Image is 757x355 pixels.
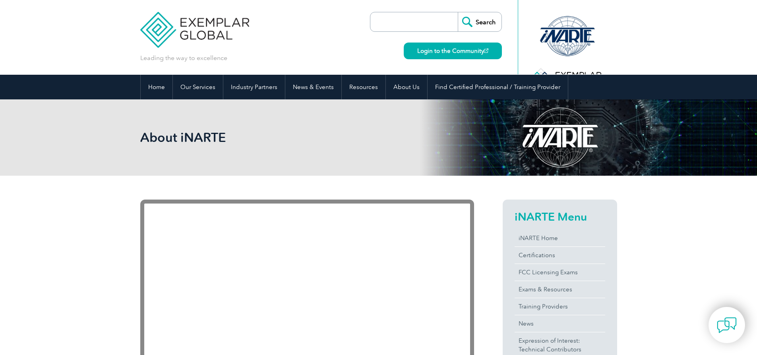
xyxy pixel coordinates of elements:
a: Certifications [515,247,605,264]
a: Find Certified Professional / Training Provider [428,75,568,99]
a: Home [141,75,172,99]
a: Industry Partners [223,75,285,99]
a: iNARTE Home [515,230,605,246]
a: Training Providers [515,298,605,315]
img: contact-chat.png [717,315,737,335]
a: Login to the Community [404,43,502,59]
a: News & Events [285,75,341,99]
img: open_square.png [484,48,488,53]
a: News [515,315,605,332]
a: Exams & Resources [515,281,605,298]
a: Resources [342,75,385,99]
a: FCC Licensing Exams [515,264,605,281]
a: Our Services [173,75,223,99]
h2: iNARTE Menu [515,210,605,223]
p: Leading the way to excellence [140,54,227,62]
a: About Us [386,75,427,99]
input: Search [458,12,501,31]
h2: About iNARTE [140,131,474,144]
